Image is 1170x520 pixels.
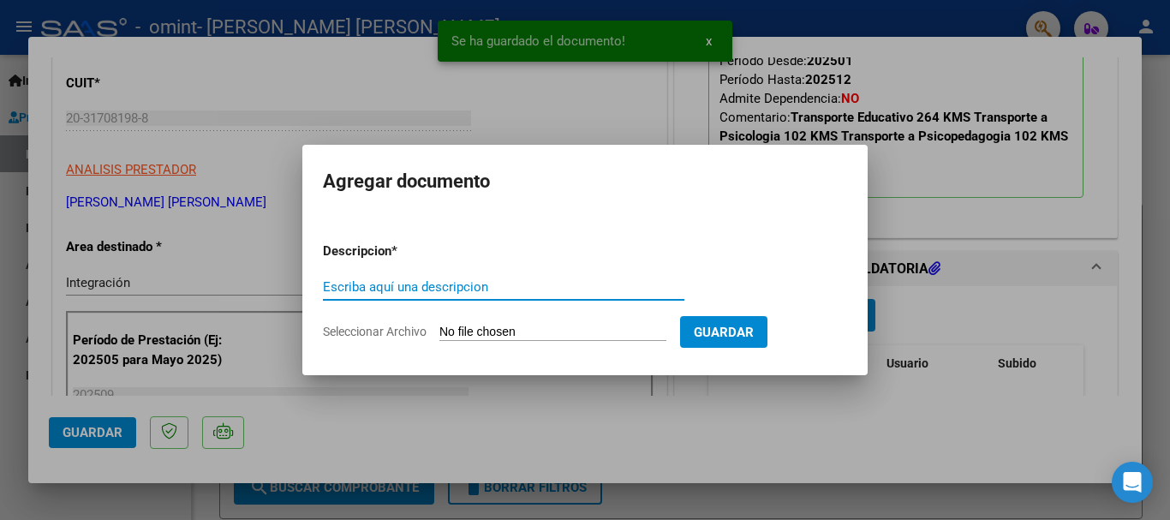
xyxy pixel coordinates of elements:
[323,325,427,338] span: Seleccionar Archivo
[323,165,847,198] h2: Agregar documento
[694,325,754,340] span: Guardar
[323,242,481,261] p: Descripcion
[1112,462,1153,503] div: Open Intercom Messenger
[680,316,767,348] button: Guardar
